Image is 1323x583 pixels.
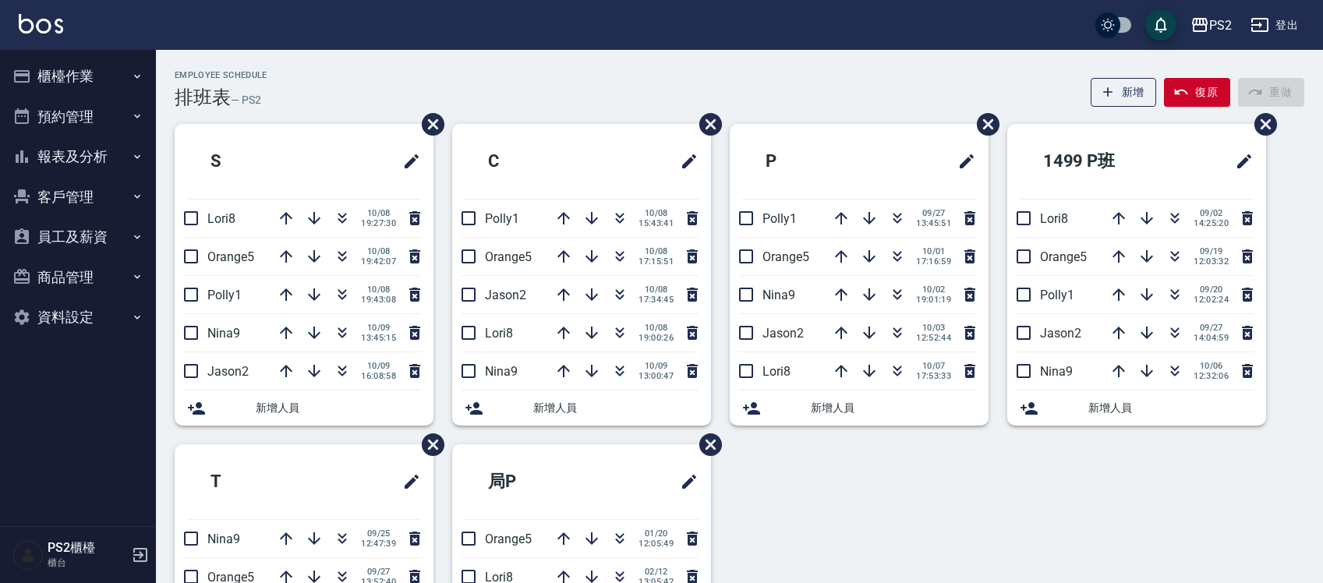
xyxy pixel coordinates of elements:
img: Logo [19,14,63,34]
span: 01/20 [639,528,674,539]
h2: T [187,454,319,510]
span: 12:47:39 [361,539,396,549]
span: 10/08 [639,246,674,256]
span: 刪除班表 [688,422,724,468]
span: 14:04:59 [1194,333,1229,343]
span: 新增人員 [1088,400,1254,416]
span: Lori8 [1040,211,1068,226]
button: 櫃檯作業 [6,56,150,97]
button: 預約管理 [6,97,150,137]
span: 12:32:06 [1194,371,1229,381]
span: 12:03:32 [1194,256,1229,267]
span: 修改班表的標題 [393,143,421,180]
span: Lori8 [207,211,235,226]
span: Nina9 [207,326,240,341]
span: 10/06 [1194,361,1229,371]
span: 新增人員 [256,400,421,416]
span: Polly1 [485,211,519,226]
span: 09/19 [1194,246,1229,256]
button: 新增 [1091,78,1157,107]
h6: — PS2 [231,92,261,108]
span: 13:00:47 [639,371,674,381]
span: Nina9 [485,364,518,379]
span: 修改班表的標題 [670,463,699,500]
span: 10/08 [361,246,396,256]
span: Orange5 [762,249,809,264]
span: 修改班表的標題 [1226,143,1254,180]
button: 復原 [1164,78,1230,107]
h3: 排班表 [175,87,231,108]
span: 新增人員 [533,400,699,416]
span: 10/09 [361,323,396,333]
span: Nina9 [1040,364,1073,379]
h2: P [742,133,874,189]
span: 09/27 [916,208,951,218]
span: 修改班表的標題 [670,143,699,180]
span: 19:27:30 [361,218,396,228]
span: 12:02:24 [1194,295,1229,305]
span: 10/09 [361,361,396,371]
span: 19:42:07 [361,256,396,267]
span: Jason2 [762,326,804,341]
span: Jason2 [207,364,249,379]
span: 10/01 [916,246,951,256]
span: Polly1 [207,288,242,302]
div: PS2 [1209,16,1232,35]
div: 新增人員 [452,390,711,426]
span: 10/07 [916,361,951,371]
span: Orange5 [485,249,532,264]
span: Polly1 [1040,288,1074,302]
span: 新增人員 [811,400,976,416]
span: Nina9 [762,288,795,302]
h5: PS2櫃檯 [48,540,127,556]
div: 新增人員 [175,390,433,426]
span: 09/25 [361,528,396,539]
span: 修改班表的標題 [393,463,421,500]
span: Nina9 [207,532,240,546]
h2: C [465,133,596,189]
span: 10/03 [916,323,951,333]
span: Lori8 [485,326,513,341]
span: 10/08 [639,284,674,295]
span: Polly1 [762,211,797,226]
span: Lori8 [762,364,791,379]
span: 刪除班表 [1243,101,1279,147]
span: 09/02 [1194,208,1229,218]
span: 10/08 [639,323,674,333]
span: Orange5 [1040,249,1087,264]
span: 17:34:45 [639,295,674,305]
button: 員工及薪資 [6,217,150,257]
span: 17:16:59 [916,256,951,267]
button: 登出 [1244,11,1304,40]
p: 櫃台 [48,556,127,570]
img: Person [12,539,44,571]
span: 10/08 [361,208,396,218]
span: 10/02 [916,284,951,295]
button: save [1145,9,1176,41]
span: 10/08 [361,284,396,295]
button: 報表及分析 [6,136,150,177]
span: 刪除班表 [410,101,447,147]
span: 19:01:19 [916,295,951,305]
button: PS2 [1184,9,1238,41]
span: 09/27 [361,567,396,577]
span: 10/09 [639,361,674,371]
span: Orange5 [485,532,532,546]
span: 17:53:33 [916,371,951,381]
span: 12:52:44 [916,333,951,343]
h2: 1499 P班 [1020,133,1182,189]
span: Orange5 [207,249,254,264]
button: 客戶管理 [6,177,150,217]
div: 新增人員 [1007,390,1266,426]
h2: S [187,133,319,189]
span: 15:43:41 [639,218,674,228]
span: Jason2 [1040,326,1081,341]
span: 19:43:08 [361,295,396,305]
span: 刪除班表 [688,101,724,147]
span: 修改班表的標題 [948,143,976,180]
span: 13:45:51 [916,218,951,228]
span: 14:25:20 [1194,218,1229,228]
div: 新增人員 [730,390,989,426]
span: 02/12 [639,567,674,577]
span: 09/27 [1194,323,1229,333]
